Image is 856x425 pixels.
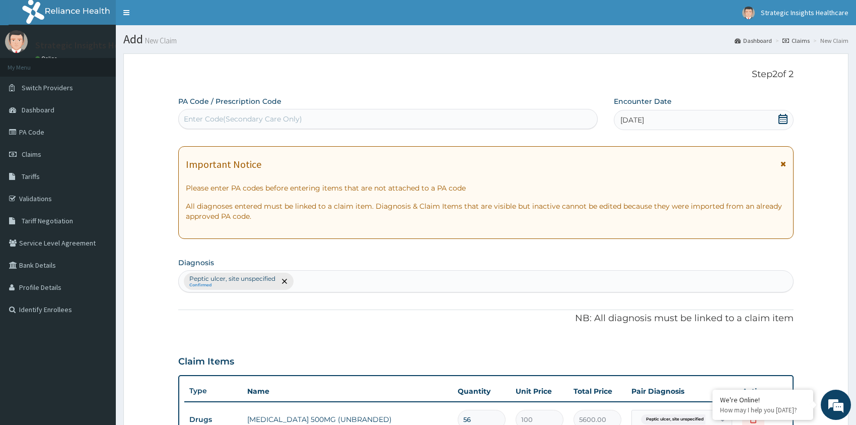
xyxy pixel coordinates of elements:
[22,105,54,114] span: Dashboard
[742,7,755,19] img: User Image
[178,258,214,268] label: Diagnosis
[189,283,275,288] small: Confirmed
[5,30,28,53] img: User Image
[626,381,737,401] th: Pair Diagnosis
[184,382,242,400] th: Type
[735,36,772,45] a: Dashboard
[811,36,848,45] li: New Claim
[123,33,848,46] h1: Add
[614,96,672,106] label: Encounter Date
[178,356,234,368] h3: Claim Items
[35,41,153,50] p: Strategic Insights Healthcare
[22,150,41,159] span: Claims
[22,172,40,181] span: Tariffs
[186,159,261,170] h1: Important Notice
[737,381,788,401] th: Actions
[720,395,806,404] div: We're Online!
[178,312,794,325] p: NB: All diagnosis must be linked to a claim item
[22,216,73,225] span: Tariff Negotiation
[186,183,786,193] p: Please enter PA codes before entering items that are not attached to a PA code
[143,37,177,44] small: New Claim
[178,96,281,106] label: PA Code / Prescription Code
[35,55,59,62] a: Online
[641,414,709,424] span: Peptic ulcer, site unspecified
[280,277,289,286] span: remove selection option
[453,381,511,401] th: Quantity
[511,381,568,401] th: Unit Price
[242,381,453,401] th: Name
[761,8,848,17] span: Strategic Insights Healthcare
[178,69,794,80] p: Step 2 of 2
[22,83,73,92] span: Switch Providers
[620,115,644,125] span: [DATE]
[184,114,302,124] div: Enter Code(Secondary Care Only)
[720,406,806,414] p: How may I help you today?
[189,275,275,283] p: Peptic ulcer, site unspecified
[782,36,810,45] a: Claims
[568,381,626,401] th: Total Price
[186,201,786,221] p: All diagnoses entered must be linked to a claim item. Diagnosis & Claim Items that are visible bu...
